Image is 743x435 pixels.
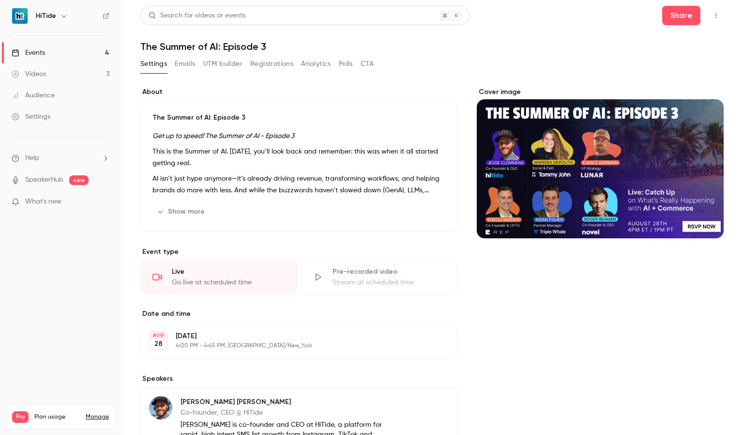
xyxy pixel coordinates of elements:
button: Registrations [250,56,293,72]
button: UTM builder [203,56,243,72]
a: Manage [86,413,109,421]
label: Date and time [140,309,457,319]
p: This is the Summer of AI. [DATE], you’ll look back and remember: this was when it all started get... [152,146,445,169]
div: Events [12,48,45,58]
button: Analytics [301,56,331,72]
button: Share [662,6,700,25]
label: Cover image [477,87,724,97]
div: Settings [12,112,50,122]
h1: The Summer of AI: Episode 3 [140,41,724,52]
span: What's new [25,197,61,207]
div: Pre-recorded videoStream at scheduled time [301,261,458,294]
em: Get up to speed! The Summer of AI - Episode 3 [152,133,294,140]
h6: HiTide [36,11,56,21]
p: Co-founder, CEO @ HiTide [181,408,394,418]
li: help-dropdown-opener [12,153,109,163]
label: Speakers [140,374,457,384]
span: Pro [12,411,29,423]
label: About [140,87,457,97]
img: HiTide [12,8,28,24]
div: Videos [12,69,46,79]
p: The Summer of AI: Episode 3 [152,113,445,123]
button: CTA [361,56,374,72]
div: LiveGo live at scheduled time [140,261,297,294]
p: [DATE] [176,331,406,341]
div: Audience [12,91,55,100]
p: AI isn’t just hype anymore—it’s already driving revenue, transforming workflows, and helping bran... [152,173,445,196]
span: Plan usage [34,413,80,421]
div: AUG [150,332,167,339]
p: [PERSON_NAME] [PERSON_NAME] [181,397,394,407]
button: Emails [175,56,195,72]
div: Search for videos or events [149,11,245,21]
span: new [69,175,89,185]
button: Settings [140,56,167,72]
div: Pre-recorded video [333,267,446,277]
div: Go live at scheduled time [172,278,285,287]
p: 28 [154,339,163,349]
a: SpeakerHub [25,175,63,185]
button: Show more [152,204,211,219]
p: Event type [140,247,457,257]
div: Live [172,267,285,277]
p: 4:00 PM - 4:45 PM, [GEOGRAPHIC_DATA]/New_York [176,342,406,350]
button: Polls [339,56,353,72]
div: Stream at scheduled time [333,278,446,287]
section: Cover image [477,87,724,238]
span: Help [25,153,39,163]
img: Jesse Clemmens [149,396,172,419]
